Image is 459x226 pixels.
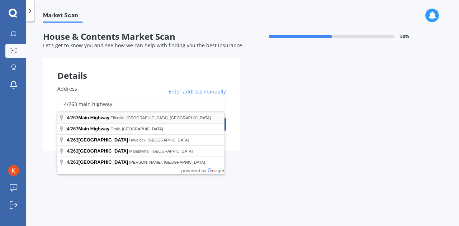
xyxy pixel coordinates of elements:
[67,148,129,154] span: 4/263
[57,85,77,92] span: Address
[67,126,110,131] span: 4/263
[67,137,129,143] span: 4/263
[67,159,129,165] span: 4/263
[169,88,226,95] span: Enter address manually
[67,115,110,120] span: 4/263
[110,127,163,131] span: Ōtaki, [GEOGRAPHIC_DATA]
[129,160,205,164] span: [PERSON_NAME], [GEOGRAPHIC_DATA]
[79,159,128,165] span: [GEOGRAPHIC_DATA]
[79,148,128,154] span: [GEOGRAPHIC_DATA]
[43,42,242,49] span: Let's get to know you and see how we can help with finding you the best insurance
[129,138,189,142] span: Havelock, [GEOGRAPHIC_DATA]
[129,149,193,153] span: Mangawhai, [GEOGRAPHIC_DATA]
[43,12,82,21] span: Market Scan
[43,58,240,79] div: Details
[400,34,409,39] span: 50 %
[8,165,19,176] img: ACg8ocKdJ8GJ8nvrscRkARUTzDyPdq4O-xi8WlPVS5hI53hCBcGfWg=s96-c
[79,126,110,131] span: Main Highway
[110,116,211,120] span: Ellerslie, [GEOGRAPHIC_DATA], [GEOGRAPHIC_DATA]
[79,115,110,120] span: Main Highway
[79,137,128,143] span: [GEOGRAPHIC_DATA]
[57,97,226,112] input: Enter address
[43,32,240,42] span: House & Contents Market Scan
